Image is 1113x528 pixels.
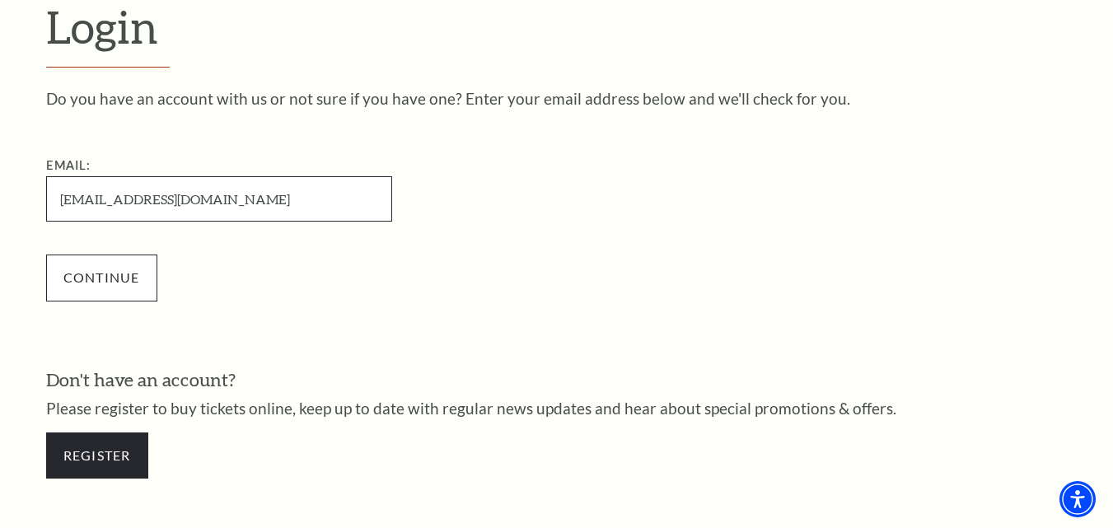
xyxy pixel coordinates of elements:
[46,400,1068,416] p: Please register to buy tickets online, keep up to date with regular news updates and hear about s...
[1059,481,1096,517] div: Accessibility Menu
[46,176,392,222] input: Required
[46,255,157,301] input: Submit button
[46,91,1068,106] p: Do you have an account with us or not sure if you have one? Enter your email address below and we...
[46,158,91,172] label: Email:
[46,432,148,479] a: Register
[46,367,1068,393] h3: Don't have an account?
